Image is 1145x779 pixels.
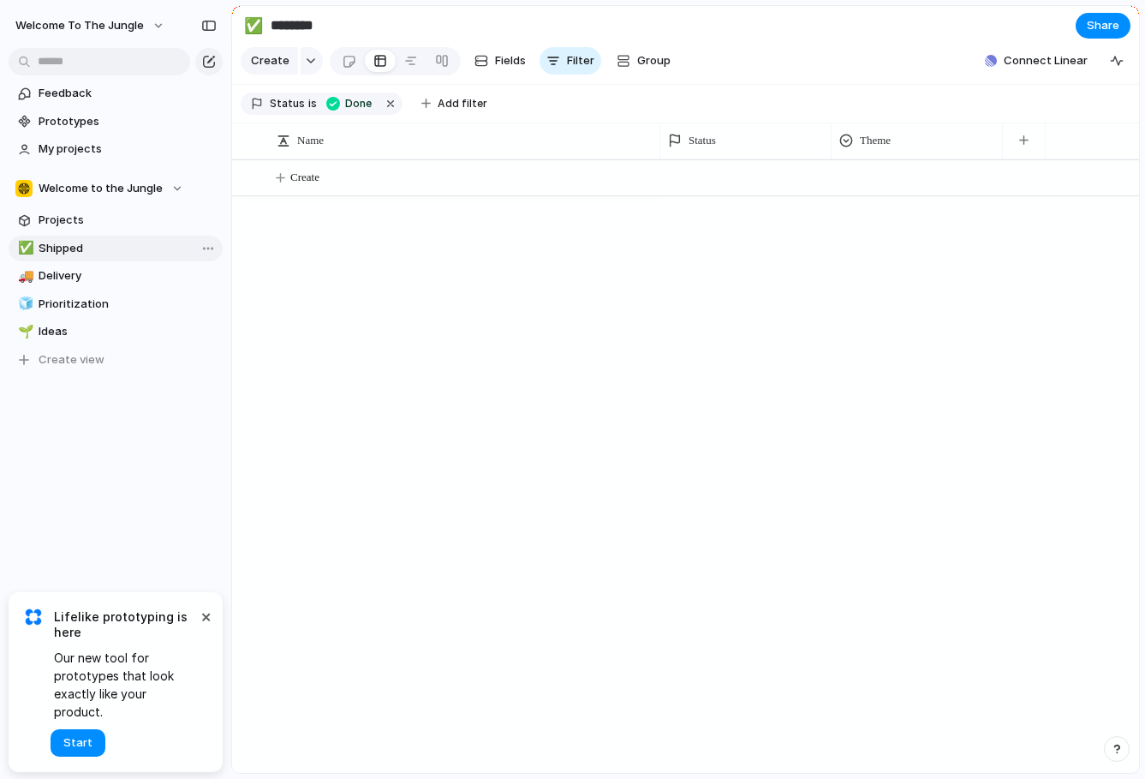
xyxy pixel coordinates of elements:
span: Projects [39,212,217,229]
span: Lifelike prototyping is here [54,609,197,640]
button: Start [51,729,105,757]
span: Fields [495,52,526,69]
button: Group [608,47,679,75]
div: 🌱 [18,322,30,342]
span: Name [297,132,324,149]
span: Theme [860,132,891,149]
button: Done [321,94,380,113]
button: Create [241,47,298,75]
button: Create view [9,347,223,373]
a: Projects [9,207,223,233]
a: 🧊Prioritization [9,291,223,317]
span: Our new tool for prototypes that look exactly like your product. [54,649,197,721]
span: Status [689,132,716,149]
span: My projects [39,141,217,158]
a: 🌱Ideas [9,319,223,345]
span: Add filter [438,96,487,111]
a: Prototypes [9,109,223,135]
div: ✅ [244,14,263,37]
button: ✅ [240,12,267,39]
span: Feedback [39,85,217,102]
div: 🚚 [18,267,30,286]
span: Welcome to the Jungle [15,17,144,34]
div: ✅ [18,238,30,258]
button: Welcome to the Jungle [9,176,223,201]
a: My projects [9,136,223,162]
span: Group [637,52,671,69]
button: 🚚 [15,267,33,285]
span: Prioritization [39,296,217,313]
button: Add filter [411,92,498,116]
button: Connect Linear [978,48,1094,74]
span: Welcome to the Jungle [39,180,163,197]
div: 🧊 [18,294,30,314]
span: Create view [39,351,104,369]
button: ✅ [15,240,33,257]
button: Dismiss [195,606,216,626]
span: Create [290,169,319,186]
span: Start [63,734,92,752]
span: is [308,96,317,111]
span: Connect Linear [1004,52,1088,69]
span: Prototypes [39,113,217,130]
span: Status [270,96,305,111]
span: Create [251,52,289,69]
button: Fields [468,47,533,75]
a: ✅Shipped [9,236,223,261]
span: Shipped [39,240,217,257]
button: is [305,94,323,113]
a: 🚚Delivery [9,263,223,289]
button: Filter [540,47,601,75]
button: Welcome to the Jungle [8,12,174,39]
a: Feedback [9,81,223,106]
button: 🌱 [15,323,33,340]
span: Delivery [39,267,217,285]
button: 🧊 [15,296,33,313]
span: Filter [567,52,594,69]
span: Share [1087,17,1119,34]
span: Ideas [39,323,217,340]
span: Done [345,96,375,111]
button: Share [1076,13,1130,39]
